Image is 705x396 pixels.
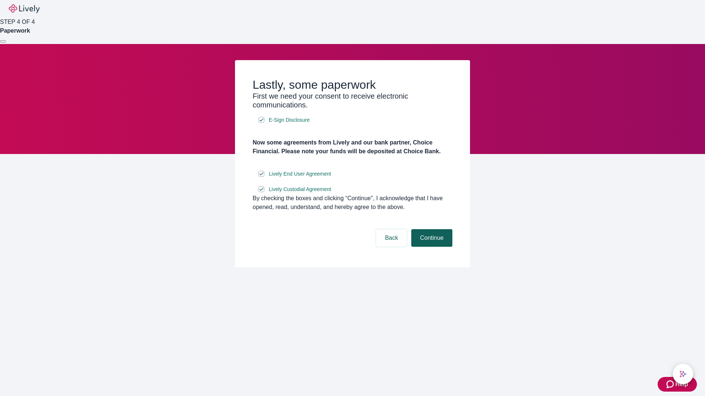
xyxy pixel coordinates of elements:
[267,185,333,194] a: e-sign disclosure document
[269,170,331,178] span: Lively End User Agreement
[658,377,697,392] button: Zendesk support iconHelp
[666,380,675,389] svg: Zendesk support icon
[269,186,331,193] span: Lively Custodial Agreement
[267,115,311,125] a: e-sign disclosure document
[267,169,333,179] a: e-sign disclosure document
[253,92,452,109] h3: First we need your consent to receive electronic communications.
[675,380,688,389] span: Help
[269,116,310,124] span: E-Sign Disclosure
[9,4,40,13] img: Lively
[376,229,407,247] button: Back
[679,370,687,378] svg: Lively AI Assistant
[253,78,452,92] h2: Lastly, some paperwork
[253,194,452,212] div: By checking the boxes and clicking “Continue", I acknowledge that I have opened, read, understand...
[411,229,452,247] button: Continue
[673,364,693,384] button: chat
[253,138,452,156] h4: Now some agreements from Lively and our bank partner, Choice Financial. Please note your funds wi...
